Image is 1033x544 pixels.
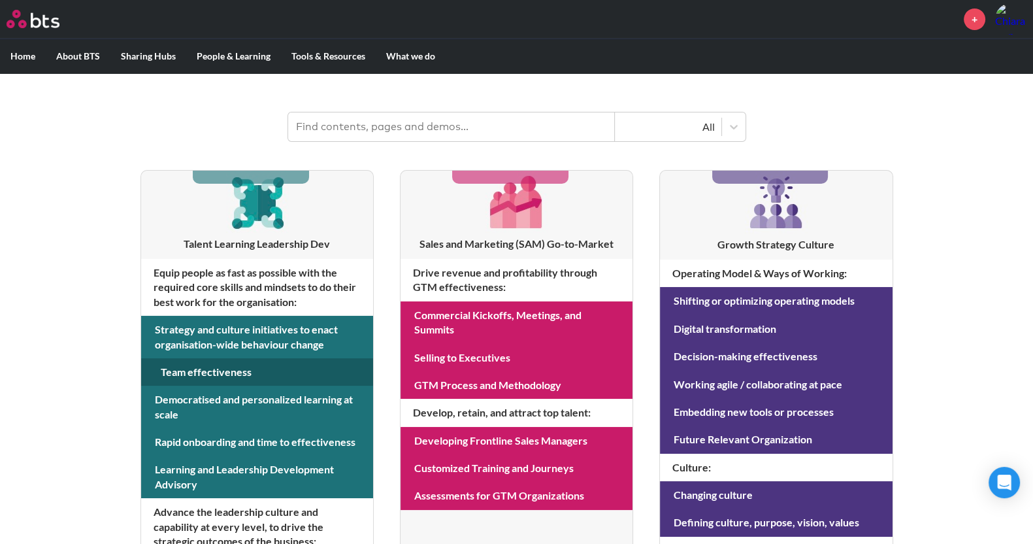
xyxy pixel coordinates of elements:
h4: Drive revenue and profitability through GTM effectiveness : [401,259,632,301]
input: Find contents, pages and demos... [288,112,615,141]
a: Profile [995,3,1026,35]
img: [object Object] [485,171,548,233]
div: All [621,120,715,134]
h4: Operating Model & Ways of Working : [660,260,892,287]
label: What we do [376,39,446,73]
h4: Develop, retain, and attract top talent : [401,399,632,426]
label: People & Learning [186,39,281,73]
a: Go home [7,10,84,28]
img: Chiara Daperno [995,3,1026,35]
label: Tools & Resources [281,39,376,73]
img: BTS Logo [7,10,59,28]
h3: Growth Strategy Culture [660,237,892,252]
h3: Talent Learning Leadership Dev [141,237,373,251]
h3: Sales and Marketing (SAM) Go-to-Market [401,237,632,251]
label: About BTS [46,39,110,73]
h4: Culture : [660,454,892,481]
div: Open Intercom Messenger [989,467,1020,498]
img: [object Object] [745,171,808,233]
a: + [964,8,985,30]
h4: Equip people as fast as possible with the required core skills and mindsets to do their best work... [141,259,373,316]
img: [object Object] [226,171,288,233]
label: Sharing Hubs [110,39,186,73]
